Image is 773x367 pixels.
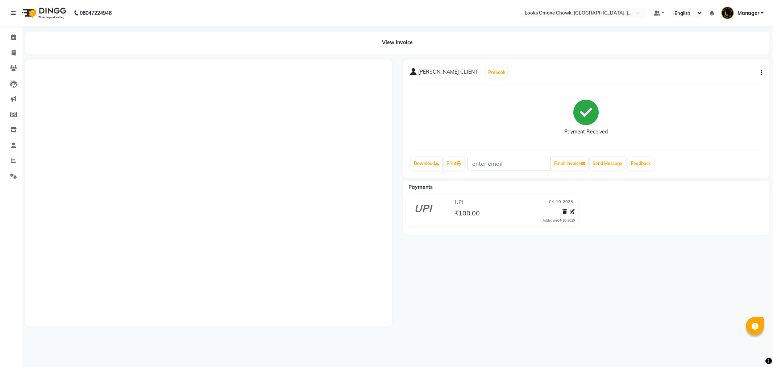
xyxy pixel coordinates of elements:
[737,9,759,17] span: Manager
[411,157,442,170] a: Download
[454,209,480,219] span: ₹100.00
[418,68,478,78] span: [PERSON_NAME] CLIENT
[549,199,573,206] span: 04-10-2025
[408,184,433,190] span: Payments
[486,67,507,78] button: Prebook
[721,7,734,19] img: Manager
[743,338,766,360] iframe: chat widget
[467,157,551,170] input: enter email
[25,32,769,54] div: View Invoice
[590,157,625,170] button: Send Message
[455,199,463,206] span: UPI
[80,3,112,23] b: 08047224946
[564,128,608,136] div: Payment Received
[18,3,68,23] img: logo
[628,157,654,170] a: Feedback
[543,218,575,223] div: Added on 04-10-2025
[444,157,464,170] a: Print
[551,157,588,170] button: Email Invoice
